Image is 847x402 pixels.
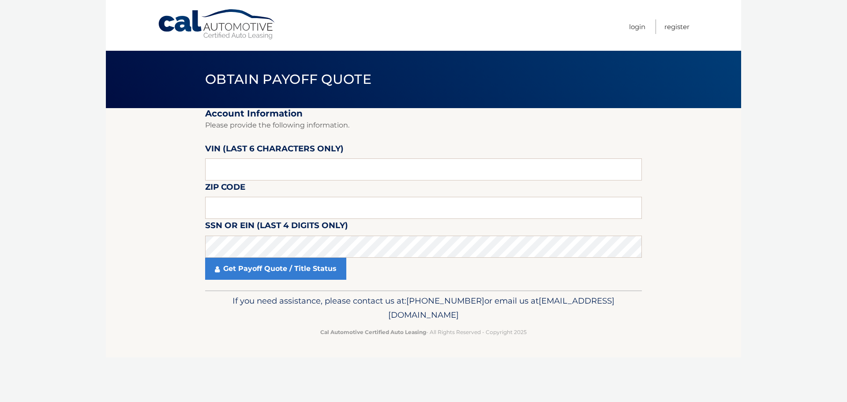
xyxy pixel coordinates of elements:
p: If you need assistance, please contact us at: or email us at [211,294,636,322]
a: Get Payoff Quote / Title Status [205,258,346,280]
p: Please provide the following information. [205,119,642,131]
h2: Account Information [205,108,642,119]
strong: Cal Automotive Certified Auto Leasing [320,329,426,335]
label: SSN or EIN (last 4 digits only) [205,219,348,235]
span: Obtain Payoff Quote [205,71,371,87]
label: Zip Code [205,180,245,197]
span: [PHONE_NUMBER] [406,296,484,306]
a: Register [664,19,690,34]
label: VIN (last 6 characters only) [205,142,344,158]
a: Cal Automotive [157,9,277,40]
a: Login [629,19,645,34]
p: - All Rights Reserved - Copyright 2025 [211,327,636,337]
